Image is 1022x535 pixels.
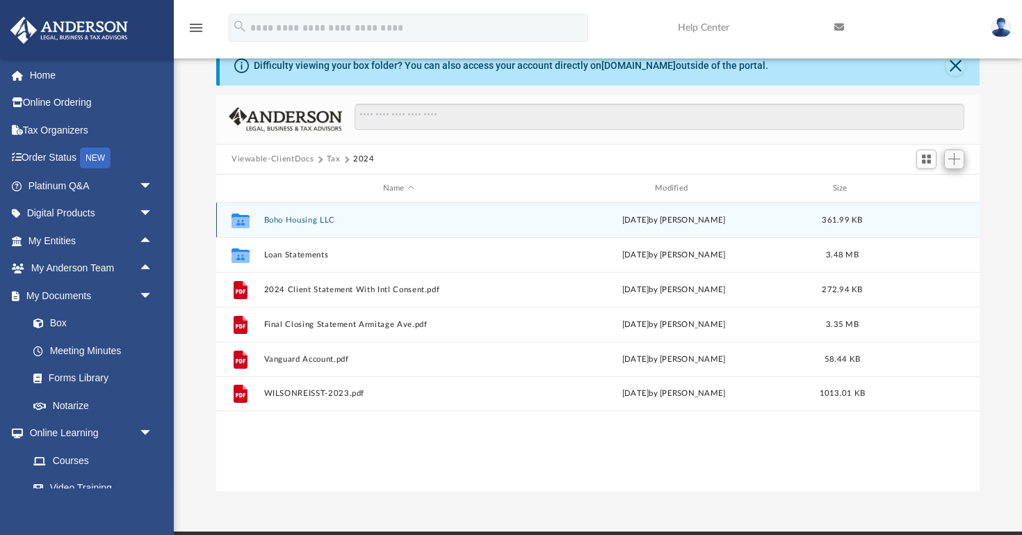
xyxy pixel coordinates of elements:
button: Vanguard Account.pdf [264,355,533,364]
span: arrow_drop_down [139,282,167,310]
span: 1013.01 KB [820,390,866,398]
span: arrow_drop_up [139,227,167,255]
a: Box [19,310,160,337]
button: Close [946,56,965,76]
a: My Documentsarrow_drop_down [10,282,167,310]
div: NEW [80,147,111,168]
span: 3.35 MB [826,321,859,328]
a: Forms Library [19,365,160,392]
a: Meeting Minutes [19,337,167,365]
span: arrow_drop_up [139,255,167,283]
i: search [232,19,248,34]
i: menu [188,19,204,36]
img: User Pic [991,17,1012,38]
div: Size [815,182,870,195]
div: id [222,182,257,195]
span: arrow_drop_down [139,200,167,228]
div: [DATE] by [PERSON_NAME] [540,249,809,262]
a: Video Training [19,474,160,502]
a: My Anderson Teamarrow_drop_up [10,255,167,282]
button: Tax [327,153,341,166]
div: [DATE] by [PERSON_NAME] [540,388,809,401]
button: Viewable-ClientDocs [232,153,314,166]
div: [DATE] by [PERSON_NAME] [540,319,809,331]
a: Order StatusNEW [10,144,174,173]
div: Difficulty viewing your box folder? You can also access your account directly on outside of the p... [254,58,768,73]
button: Boho Housing LLC [264,216,533,225]
input: Search files and folders [355,104,964,130]
span: 272.94 KB [822,286,862,294]
div: id [876,182,973,195]
a: Courses [19,447,167,474]
img: Anderson Advisors Platinum Portal [6,17,132,44]
button: Loan Statements [264,250,533,259]
a: My Entitiesarrow_drop_up [10,227,174,255]
div: [DATE] by [PERSON_NAME] [540,353,809,366]
span: 361.99 KB [822,216,862,224]
div: [DATE] by [PERSON_NAME] [540,284,809,296]
a: menu [188,26,204,36]
a: Tax Organizers [10,116,174,144]
button: 2024 Client Statement With Intl Consent.pdf [264,285,533,294]
button: Switch to Grid View [916,150,937,169]
a: Home [10,61,174,89]
div: Modified [539,182,809,195]
button: Final Closing Statement Armitage Ave.pdf [264,320,533,329]
a: Digital Productsarrow_drop_down [10,200,174,227]
div: [DATE] by [PERSON_NAME] [540,214,809,227]
div: grid [216,202,980,491]
a: Online Ordering [10,89,174,117]
button: 2024 [353,153,375,166]
a: Notarize [19,392,167,420]
button: WILSONREISST-2023.pdf [264,390,533,399]
span: arrow_drop_down [139,172,167,200]
span: arrow_drop_down [139,420,167,448]
span: 58.44 KB [825,356,860,363]
a: [DOMAIN_NAME] [601,60,676,71]
button: Add [944,150,965,169]
div: Name [263,182,533,195]
a: Online Learningarrow_drop_down [10,420,167,447]
span: 3.48 MB [826,251,859,259]
a: Platinum Q&Aarrow_drop_down [10,172,174,200]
